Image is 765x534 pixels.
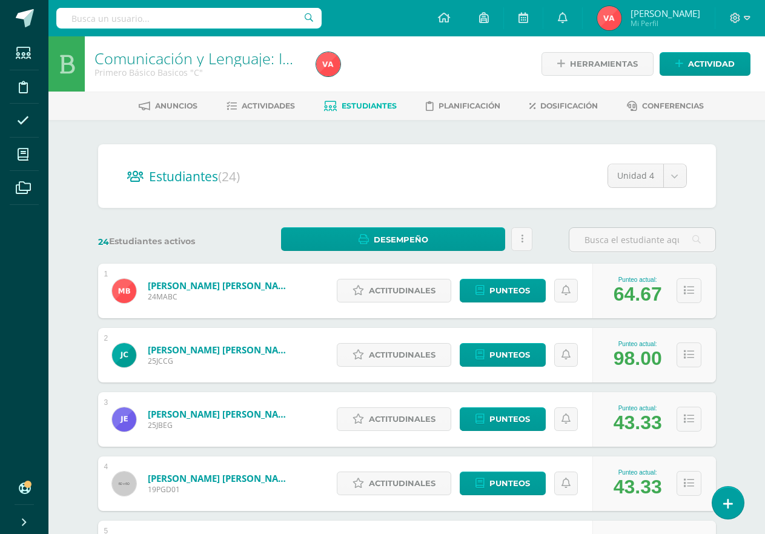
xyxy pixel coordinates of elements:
span: Punteos [489,344,530,366]
span: Unidad 4 [617,164,654,187]
h1: Comunicación y Lenguaje: Idioma Español [94,50,302,67]
span: Punteos [489,472,530,495]
a: Punteos [460,279,546,302]
div: 1 [104,270,108,278]
span: Punteos [489,279,530,302]
span: 19PGD01 [148,484,293,495]
span: 24 [98,236,109,247]
a: Conferencias [627,96,704,116]
div: Punteo actual: [614,341,662,347]
a: Actitudinales [337,343,451,367]
span: Actividad [688,53,735,75]
img: f90d96feb81eb68eb65d9593fb22c30f.png [112,279,136,303]
div: 2 [104,334,108,342]
a: Anuncios [139,96,197,116]
span: Mi Perfil [631,18,700,28]
a: Unidad 4 [608,164,686,187]
a: Estudiantes [324,96,397,116]
span: Dosificación [540,101,598,110]
div: 98.00 [614,347,662,370]
div: 3 [104,398,108,407]
a: Punteos [460,343,546,367]
div: Punteo actual: [614,469,662,476]
a: Actividades [227,96,295,116]
span: 25JBEG [148,420,293,430]
div: Punteo actual: [614,405,662,412]
a: [PERSON_NAME] [PERSON_NAME] [148,344,293,356]
input: Busca el estudiante aquí... [569,228,715,252]
a: Herramientas [541,52,654,76]
span: Conferencias [642,101,704,110]
span: Punteos [489,408,530,430]
img: b7976283776252a4e70013ddf5aa803c.png [112,407,136,432]
a: [PERSON_NAME] [PERSON_NAME] [148,472,293,484]
div: 43.33 [614,412,662,434]
span: Desempeño [374,229,428,251]
span: Actividades [242,101,295,110]
span: Estudiantes [149,168,240,185]
img: 5ef59e455bde36dc0487bc51b4dad64e.png [316,52,340,76]
a: Actitudinales [337,472,451,495]
span: (24) [218,168,240,185]
span: Actitudinales [369,279,435,302]
img: 5ef59e455bde36dc0487bc51b4dad64e.png [597,6,621,30]
a: [PERSON_NAME] [PERSON_NAME] [148,408,293,420]
span: Herramientas [570,53,638,75]
div: 43.33 [614,476,662,498]
img: 60x60 [112,472,136,496]
img: 60dae37f6cc12cb607bc415d1344e336.png [112,343,136,367]
a: Planificación [426,96,500,116]
span: [PERSON_NAME] [631,7,700,19]
a: Comunicación y Lenguaje: Idioma Español [94,48,384,68]
span: Planificación [439,101,500,110]
span: 24MABC [148,292,293,302]
span: Actitudinales [369,472,435,495]
a: Desempeño [281,227,506,251]
span: Actitudinales [369,344,435,366]
span: Estudiantes [342,101,397,110]
span: 25JCCG [148,356,293,366]
label: Estudiantes activos [98,236,245,247]
a: Actitudinales [337,279,451,302]
a: Punteos [460,407,546,431]
a: [PERSON_NAME] [PERSON_NAME] [148,279,293,292]
div: Primero Básico Basicos 'C' [94,67,302,78]
a: Dosificación [529,96,598,116]
a: Punteos [460,472,546,495]
div: Punteo actual: [614,276,662,283]
div: 64.67 [614,283,662,305]
span: Actitudinales [369,408,435,430]
input: Busca un usuario... [56,8,322,28]
span: Anuncios [155,101,197,110]
div: 4 [104,462,108,471]
a: Actitudinales [337,407,451,431]
a: Actividad [660,52,750,76]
